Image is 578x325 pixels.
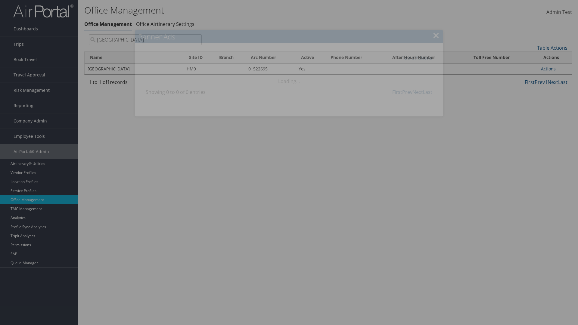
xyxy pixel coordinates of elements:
[146,88,211,99] div: Showing 0 to 0 of 0 entries
[141,70,437,85] div: Loading...
[135,30,443,43] h2: Banner Ads
[402,54,432,61] a: Table Actions
[412,89,423,95] a: Next
[402,89,412,95] a: Prev
[392,89,402,95] a: First
[423,89,432,95] a: Last
[433,29,440,41] a: ×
